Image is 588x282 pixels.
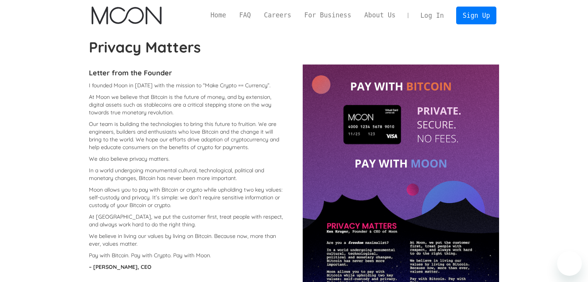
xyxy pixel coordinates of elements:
[92,7,162,24] a: home
[89,263,152,270] strong: – [PERSON_NAME], CEO
[557,251,582,276] iframe: Button to launch messaging window
[89,166,285,182] p: In a world undergoing monumental cultural, technological, political and monetary changes, Bitcoin...
[89,68,285,78] h4: Letter from the Founder
[204,10,233,20] a: Home
[456,7,496,24] a: Sign Up
[89,155,285,163] p: We also believe privacy matters.
[89,213,285,228] p: At [GEOGRAPHIC_DATA], we put the customer first, treat people with respect, and always work hard ...
[89,232,285,248] p: We believe in living our values by living on Bitcoin. Because now, more than ever, values matter.
[89,93,285,116] p: At Moon we believe that Bitcoin is the future of money, and by extension, digital assets such as ...
[92,7,162,24] img: Moon Logo
[89,251,285,259] p: Pay with Bitcoin. Pay with Crypto. Pay with Moon.
[89,120,285,151] p: Our team is building the technologies to bring this future to fruition. We are engineers, builder...
[89,38,201,56] strong: Privacy Matters
[257,10,298,20] a: Careers
[298,10,358,20] a: For Business
[89,186,285,209] p: Moon allows you to pay with Bitcoin or crypto while upholding two key values: self-custody and pr...
[358,10,402,20] a: About Us
[414,7,450,24] a: Log In
[233,10,257,20] a: FAQ
[89,82,285,89] p: I founded Moon in [DATE] with the mission to “Make Crypto == Currency”.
